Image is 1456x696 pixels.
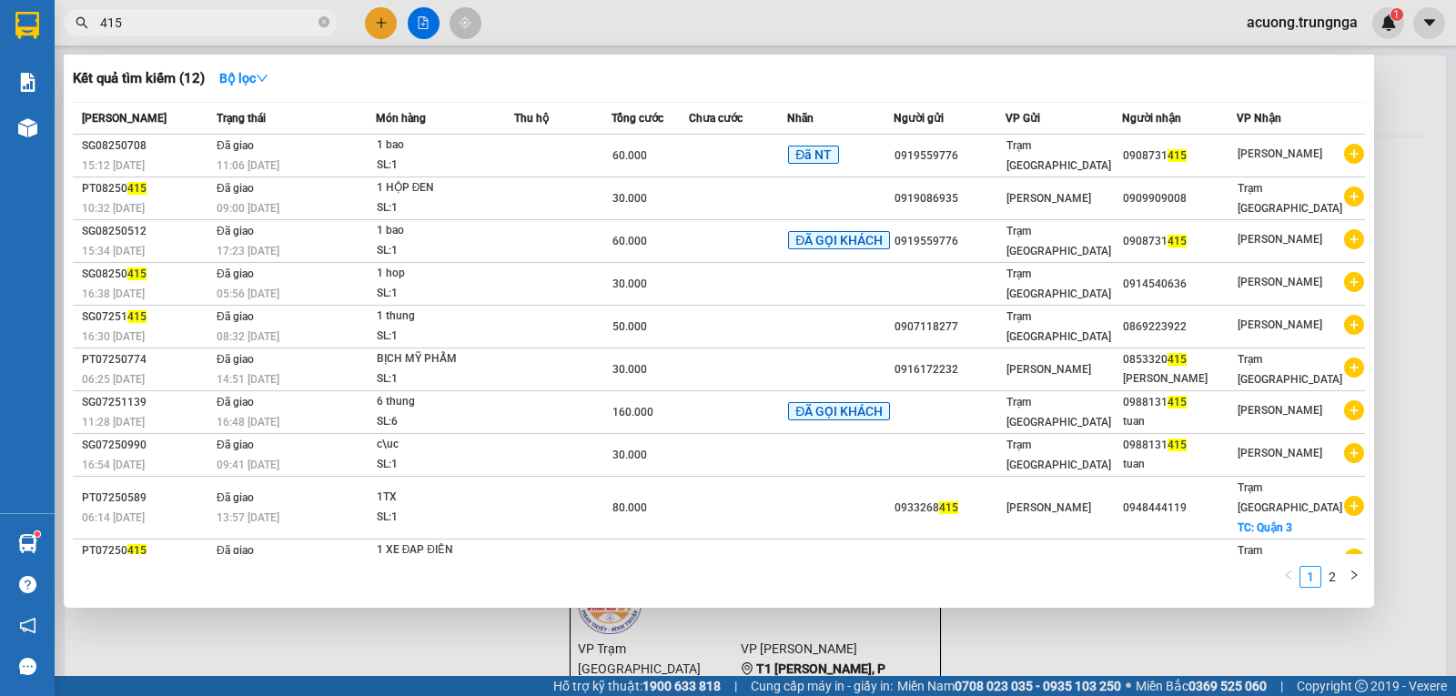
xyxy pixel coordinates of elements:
[127,267,147,280] span: 415
[377,198,513,218] div: SL: 1
[35,531,40,537] sup: 1
[1299,566,1321,588] li: 1
[1123,189,1236,208] div: 0909909008
[126,100,237,155] b: T1 [PERSON_NAME], P Phú Thuỷ
[82,416,145,429] span: 11:28 [DATE]
[377,241,513,261] div: SL: 1
[1123,350,1236,369] div: 0853320
[82,112,167,125] span: [PERSON_NAME]
[19,576,36,593] span: question-circle
[82,511,145,524] span: 06:14 [DATE]
[939,501,958,514] span: 415
[1006,439,1111,471] span: Trạm [GEOGRAPHIC_DATA]
[1168,149,1187,162] span: 415
[376,112,426,125] span: Món hàng
[1123,455,1236,474] div: tuan
[612,554,653,567] span: 150.000
[1344,549,1364,569] span: plus-circle
[318,16,329,27] span: close-circle
[217,225,254,237] span: Đã giao
[1123,275,1236,294] div: 0914540636
[217,544,254,557] span: Đã giao
[82,541,211,560] div: PT07250
[377,392,513,412] div: 6 thung
[1238,353,1342,386] span: Trạm [GEOGRAPHIC_DATA]
[217,373,279,386] span: 14:51 [DATE]
[377,327,513,347] div: SL: 1
[82,159,145,172] span: 15:12 [DATE]
[377,412,513,432] div: SL: 6
[377,455,513,475] div: SL: 1
[1123,146,1236,166] div: 0908731
[612,449,647,461] span: 30.000
[217,159,279,172] span: 11:06 [DATE]
[217,396,254,409] span: Đã giao
[1238,147,1322,160] span: [PERSON_NAME]
[217,416,279,429] span: 16:48 [DATE]
[612,406,653,419] span: 160.000
[1122,112,1181,125] span: Người nhận
[377,369,513,389] div: SL: 1
[1168,439,1187,451] span: 415
[895,146,1005,166] div: 0919559776
[894,112,944,125] span: Người gửi
[217,287,279,300] span: 05:56 [DATE]
[217,511,279,524] span: 13:57 [DATE]
[612,501,647,514] span: 80.000
[1238,544,1342,577] span: Trạm [GEOGRAPHIC_DATA]
[1006,310,1111,343] span: Trạm [GEOGRAPHIC_DATA]
[1006,139,1111,172] span: Trạm [GEOGRAPHIC_DATA]
[787,112,814,125] span: Nhãn
[18,73,37,92] img: solution-icon
[895,499,1005,518] div: 0933268
[895,318,1005,337] div: 0907118277
[377,264,513,284] div: 1 hop
[1283,570,1294,580] span: left
[205,64,283,93] button: Bộ lọcdown
[126,77,242,97] li: VP [PERSON_NAME]
[1344,315,1364,335] span: plus-circle
[1123,369,1236,388] div: [PERSON_NAME]
[82,287,145,300] span: 16:38 [DATE]
[100,13,315,33] input: Tìm tên, số ĐT hoặc mã đơn
[217,330,279,343] span: 08:32 [DATE]
[82,179,211,198] div: PT08250
[19,617,36,634] span: notification
[217,139,254,152] span: Đã giao
[1238,276,1322,288] span: [PERSON_NAME]
[612,320,647,333] span: 50.000
[82,330,145,343] span: 16:30 [DATE]
[377,540,513,560] div: 1 XE ĐẠP ĐIỆN
[9,77,126,137] li: VP Trạm [GEOGRAPHIC_DATA]
[217,439,254,451] span: Đã giao
[377,488,513,508] div: 1TX
[1006,396,1111,429] span: Trạm [GEOGRAPHIC_DATA]
[1238,182,1342,215] span: Trạm [GEOGRAPHIC_DATA]
[612,112,663,125] span: Tổng cước
[127,182,147,195] span: 415
[15,12,39,39] img: logo-vxr
[1006,363,1091,376] span: [PERSON_NAME]
[1238,521,1292,534] span: TC: Quận 3
[895,189,1005,208] div: 0919086935
[1123,393,1236,412] div: 0988131
[73,69,205,88] h3: Kết quả tìm kiếm ( 12 )
[82,265,211,284] div: SG08250
[1344,400,1364,420] span: plus-circle
[1238,233,1322,246] span: [PERSON_NAME]
[514,112,549,125] span: Thu hộ
[1343,566,1365,588] button: right
[82,373,145,386] span: 06:25 [DATE]
[1168,353,1187,366] span: 415
[1344,272,1364,292] span: plus-circle
[318,15,329,32] span: close-circle
[612,363,647,376] span: 30.000
[76,16,88,29] span: search
[1344,496,1364,516] span: plus-circle
[217,267,254,280] span: Đã giao
[788,231,890,249] span: ĐÃ GỌI KHÁCH
[1344,229,1364,249] span: plus-circle
[82,393,211,412] div: SG07251139
[1238,404,1322,417] span: [PERSON_NAME]
[1322,567,1342,587] a: 2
